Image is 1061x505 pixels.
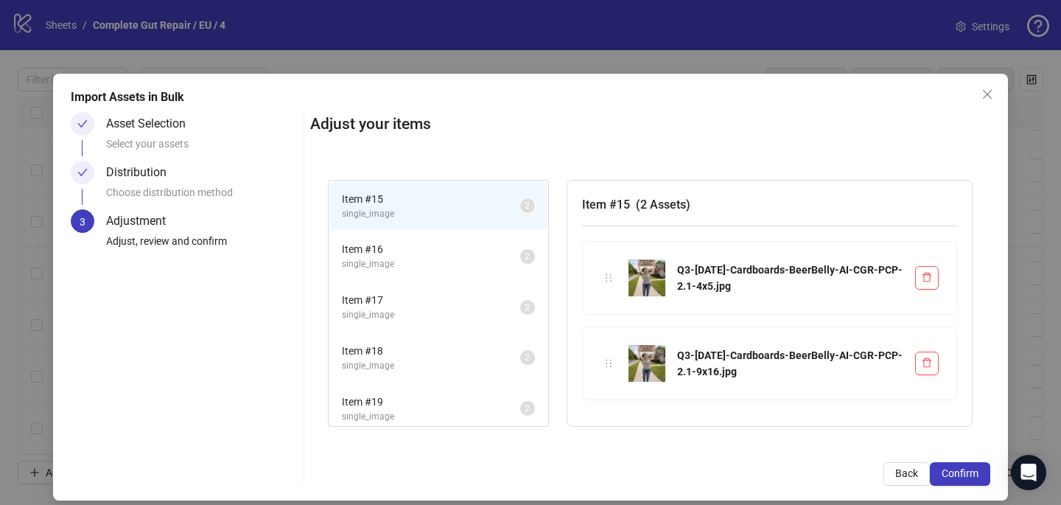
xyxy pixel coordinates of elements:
[525,251,530,262] span: 2
[915,266,939,290] button: Delete
[106,233,298,258] div: Adjust, review and confirm
[77,119,88,129] span: check
[342,191,520,207] span: Item # 15
[600,270,617,286] div: holder
[77,167,88,178] span: check
[310,112,990,136] h2: Adjust your items
[342,292,520,308] span: Item # 17
[342,359,520,373] span: single_image
[520,401,535,416] sup: 2
[976,83,999,106] button: Close
[603,273,614,283] span: holder
[677,262,903,294] div: Q3-[DATE]-Cardboards-BeerBelly-AI-CGR-PCP-2.1-4x5.jpg
[342,241,520,257] span: Item # 16
[603,358,614,369] span: holder
[525,302,530,313] span: 2
[520,249,535,264] sup: 2
[600,355,617,372] div: holder
[883,462,930,486] button: Back
[930,462,990,486] button: Confirm
[942,467,978,479] span: Confirm
[981,88,993,100] span: close
[342,308,520,322] span: single_image
[525,403,530,414] span: 2
[71,88,990,106] div: Import Assets in Bulk
[520,300,535,315] sup: 2
[342,394,520,410] span: Item # 19
[106,136,298,161] div: Select your assets
[520,350,535,365] sup: 2
[636,198,690,212] span: ( 2 Assets )
[342,343,520,359] span: Item # 18
[520,198,535,213] sup: 2
[106,209,178,233] div: Adjustment
[628,260,665,296] img: Q3-08-AUG-2025-Cardboards-BeerBelly-AI-CGR-PCP-2.1-4x5.jpg
[922,358,932,368] span: delete
[525,352,530,363] span: 2
[582,195,957,214] h3: Item # 15
[677,347,903,380] div: Q3-[DATE]-Cardboards-BeerBelly-AI-CGR-PCP-2.1-9x16.jpg
[106,184,298,209] div: Choose distribution method
[342,410,520,424] span: single_image
[525,201,530,211] span: 2
[106,161,178,184] div: Distribution
[342,207,520,221] span: single_image
[915,352,939,375] button: Delete
[80,216,85,228] span: 3
[1011,455,1046,490] div: Open Intercom Messenger
[342,257,520,271] span: single_image
[106,112,197,136] div: Asset Selection
[628,345,665,382] img: Q3-08-AUG-2025-Cardboards-BeerBelly-AI-CGR-PCP-2.1-9x16.jpg
[922,272,932,282] span: delete
[895,467,918,479] span: Back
